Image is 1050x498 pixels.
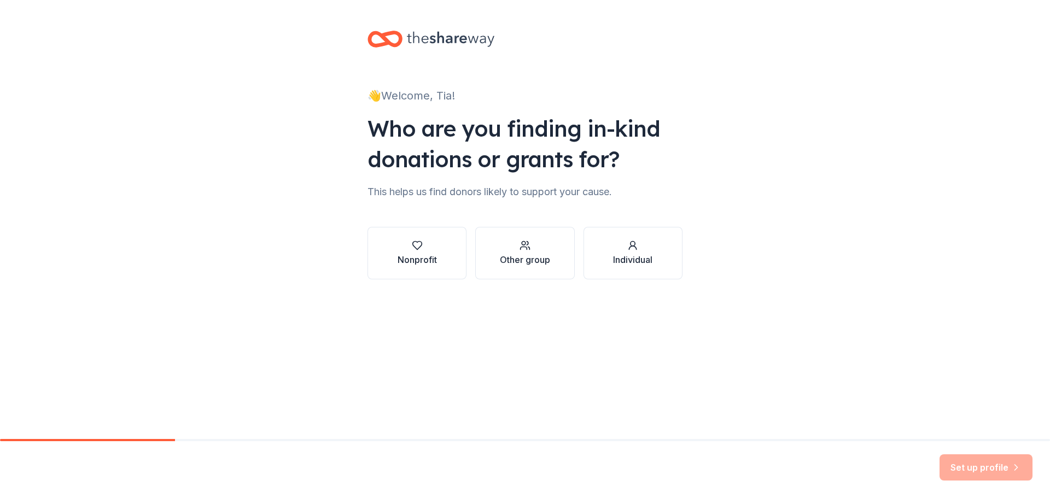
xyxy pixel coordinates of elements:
[584,227,682,279] button: Individual
[367,113,682,174] div: Who are you finding in-kind donations or grants for?
[367,183,682,201] div: This helps us find donors likely to support your cause.
[500,253,550,266] div: Other group
[367,227,466,279] button: Nonprofit
[398,253,437,266] div: Nonprofit
[613,253,652,266] div: Individual
[367,87,682,104] div: 👋 Welcome, Tia!
[475,227,574,279] button: Other group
